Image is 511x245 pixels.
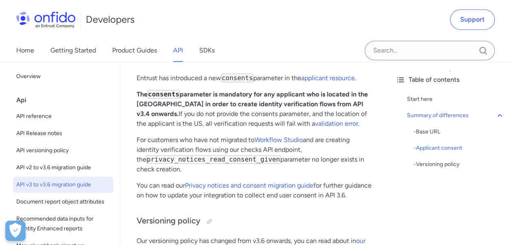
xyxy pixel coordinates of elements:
[13,211,113,237] a: Recommended data inputs for Identity Enhanced reports
[137,73,373,83] p: Entrust has introduced a new parameter in the .
[301,74,355,82] a: applicant resource
[413,143,504,153] div: - Applicant consent
[137,181,373,200] p: You can read our for further guidance on how to update your integration to collect end user conse...
[16,146,110,155] span: API versioning policy
[450,9,495,30] a: Support
[137,90,373,129] p: If you do not provide the consents parameter, and the location of the applicant is the US, all ve...
[13,108,113,125] a: API reference
[199,39,215,62] a: SDKs
[413,160,504,169] a: -Versioning policy
[173,39,183,62] a: API
[137,135,373,174] p: For customers who have not migrated to and are creating identity verification flows using our che...
[407,94,504,104] a: Start here
[413,127,504,137] div: - Base URL
[16,197,110,207] span: Document report object attributes
[16,180,110,190] span: API v3 to v3.6 migration guide
[16,163,110,173] span: API v2 to v3.6 migration guide
[221,74,253,82] code: consents
[148,90,180,98] code: consents
[16,129,110,138] span: API Release notes
[16,39,34,62] a: Home
[137,215,373,228] h3: Versioning policy
[137,90,368,118] strong: The parameter is mandatory for any applicant who is located in the [GEOGRAPHIC_DATA] in order to ...
[13,142,113,159] a: API versioning policy
[16,72,110,81] span: Overview
[13,194,113,210] a: Document report object attributes
[413,160,504,169] div: - Versioning policy
[13,125,113,142] a: API Release notes
[13,160,113,176] a: API v2 to v3.6 migration guide
[16,214,110,234] span: Recommended data inputs for Identity Enhanced reports
[5,221,26,241] button: Open Preferences
[16,11,76,28] img: Onfido Logo
[315,120,358,127] a: validation error
[112,39,157,62] a: Product Guides
[16,112,110,121] span: API reference
[13,68,113,85] a: Overview
[86,13,135,26] h1: Developers
[146,155,281,164] code: privacy_notices_read_consent_given
[185,182,313,189] a: Privacy notices and consent migration guide
[407,111,504,120] a: Summary of differences
[396,75,504,85] div: Table of contents
[365,41,495,60] input: Onfido search input field
[254,136,303,144] a: Workflow Studio
[16,92,117,108] div: Api
[413,127,504,137] a: -Base URL
[50,39,96,62] a: Getting Started
[13,177,113,193] a: API v3 to v3.6 migration guide
[413,143,504,153] a: -Applicant consent
[5,221,26,241] div: Cookie Preferences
